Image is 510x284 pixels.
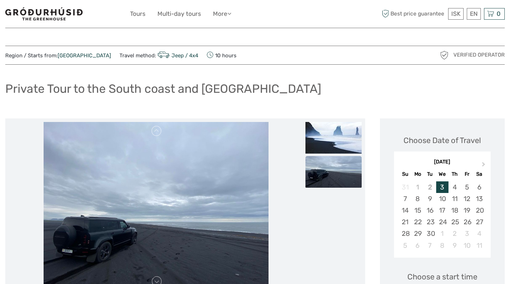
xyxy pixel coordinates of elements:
[473,240,485,251] div: Choose Saturday, October 11th, 2025
[399,228,411,239] div: Choose Sunday, September 28th, 2025
[496,10,502,17] span: 0
[461,228,473,239] div: Choose Friday, October 3rd, 2025
[156,52,198,59] a: Jeep / 4x4
[479,160,490,172] button: Next Month
[399,205,411,216] div: Choose Sunday, September 14th, 2025
[448,205,461,216] div: Choose Thursday, September 18th, 2025
[424,216,436,228] div: Choose Tuesday, September 23rd, 2025
[213,9,231,19] a: More
[424,181,436,193] div: Not available Tuesday, September 2nd, 2025
[411,228,424,239] div: Choose Monday, September 29th, 2025
[305,156,362,188] img: 6d359437a4a24a1983a803b15c009839_slider_thumbnail.jpeg
[399,181,411,193] div: Not available Sunday, August 31st, 2025
[439,50,450,61] img: verified_operator_grey_128.png
[130,9,146,19] a: Tours
[399,169,411,179] div: Su
[396,181,488,251] div: month 2025-09
[411,193,424,205] div: Choose Monday, September 8th, 2025
[436,181,448,193] div: Choose Wednesday, September 3rd, 2025
[436,205,448,216] div: Choose Wednesday, September 17th, 2025
[411,169,424,179] div: Mo
[473,205,485,216] div: Choose Saturday, September 20th, 2025
[461,169,473,179] div: Fr
[411,205,424,216] div: Choose Monday, September 15th, 2025
[461,181,473,193] div: Choose Friday, September 5th, 2025
[448,181,461,193] div: Choose Thursday, September 4th, 2025
[120,50,198,60] span: Travel method:
[461,216,473,228] div: Choose Friday, September 26th, 2025
[436,193,448,205] div: Choose Wednesday, September 10th, 2025
[473,181,485,193] div: Choose Saturday, September 6th, 2025
[448,228,461,239] div: Choose Thursday, October 2nd, 2025
[407,271,477,282] span: Choose a start time
[453,51,505,59] span: Verified Operator
[461,240,473,251] div: Choose Friday, October 10th, 2025
[399,193,411,205] div: Choose Sunday, September 7th, 2025
[394,159,491,166] div: [DATE]
[473,193,485,205] div: Choose Saturday, September 13th, 2025
[436,169,448,179] div: We
[424,205,436,216] div: Choose Tuesday, September 16th, 2025
[411,240,424,251] div: Choose Monday, October 6th, 2025
[305,122,362,154] img: 6c4e8e07a5a441c5bb9d0954ea119076_slider_thumbnail.jpeg
[448,216,461,228] div: Choose Thursday, September 25th, 2025
[473,216,485,228] div: Choose Saturday, September 27th, 2025
[467,8,481,20] div: EN
[424,193,436,205] div: Choose Tuesday, September 9th, 2025
[448,193,461,205] div: Choose Thursday, September 11th, 2025
[5,7,83,20] img: 1578-341a38b5-ce05-4595-9f3d-b8aa3718a0b3_logo_small.jpg
[473,228,485,239] div: Choose Saturday, October 4th, 2025
[411,181,424,193] div: Not available Monday, September 1st, 2025
[58,52,111,59] a: [GEOGRAPHIC_DATA]
[424,240,436,251] div: Choose Tuesday, October 7th, 2025
[461,205,473,216] div: Choose Friday, September 19th, 2025
[436,216,448,228] div: Choose Wednesday, September 24th, 2025
[448,240,461,251] div: Choose Thursday, October 9th, 2025
[451,10,460,17] span: ISK
[424,169,436,179] div: Tu
[207,50,237,60] span: 10 hours
[380,8,446,20] span: Best price guarantee
[411,216,424,228] div: Choose Monday, September 22nd, 2025
[461,193,473,205] div: Choose Friday, September 12th, 2025
[5,82,321,96] h1: Private Tour to the South coast and [GEOGRAPHIC_DATA]
[399,216,411,228] div: Choose Sunday, September 21st, 2025
[436,228,448,239] div: Choose Wednesday, October 1st, 2025
[5,52,111,59] span: Region / Starts from:
[448,169,461,179] div: Th
[157,9,201,19] a: Multi-day tours
[424,228,436,239] div: Choose Tuesday, September 30th, 2025
[473,169,485,179] div: Sa
[404,135,481,146] div: Choose Date of Travel
[436,240,448,251] div: Choose Wednesday, October 8th, 2025
[399,240,411,251] div: Choose Sunday, October 5th, 2025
